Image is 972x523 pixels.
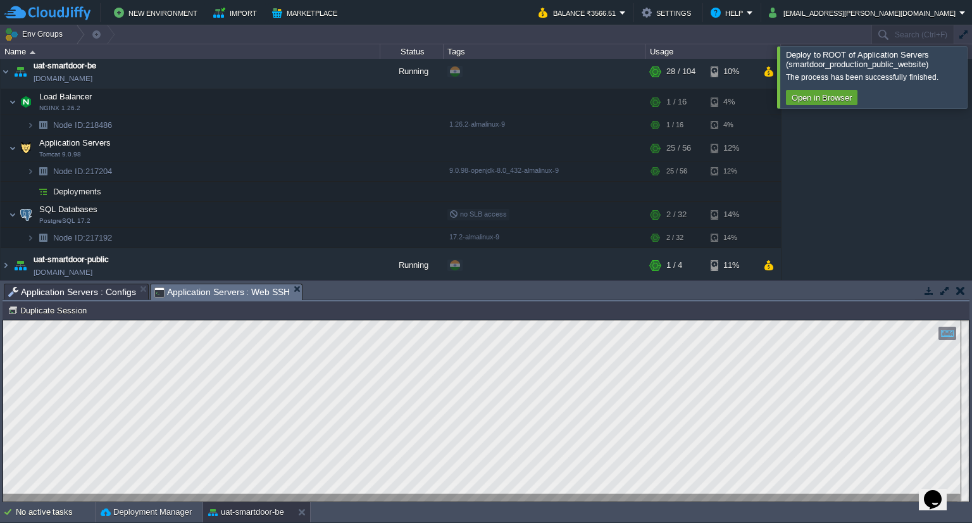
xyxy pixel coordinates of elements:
[34,253,109,266] a: uat-smartdoor-public
[642,5,695,20] button: Settings
[9,202,16,227] img: AMDAwAAAACH5BAEAAAAALAAAAAABAAEAAAICRAEAOw==
[4,25,67,43] button: Env Groups
[8,284,136,299] span: Application Servers : Configs
[52,120,114,130] span: 218486
[39,151,81,158] span: Tomcat 9.0.98
[52,232,114,243] a: Node ID:217192
[449,167,559,174] span: 9.0.98-openjdk-8.0_432-almalinux-9
[27,182,34,201] img: AMDAwAAAACH5BAEAAAAALAAAAAABAAEAAAICRAEAOw==
[154,284,290,300] span: Application Servers : Web SSH
[666,248,682,282] div: 1 / 4
[52,166,114,177] a: Node ID:217204
[666,135,691,161] div: 25 / 56
[27,115,34,135] img: AMDAwAAAACH5BAEAAAAALAAAAAABAAEAAAICRAEAOw==
[666,161,687,181] div: 25 / 56
[34,266,92,279] a: [DOMAIN_NAME]
[769,5,959,20] button: [EMAIL_ADDRESS][PERSON_NAME][DOMAIN_NAME]
[38,92,94,101] a: Load BalancerNGINX 1.26.2
[786,50,929,69] span: Deploy to ROOT of Application Servers (smartdoor_production_public_website)
[711,5,747,20] button: Help
[711,89,752,115] div: 4%
[711,161,752,181] div: 12%
[1,54,11,89] img: AMDAwAAAACH5BAEAAAAALAAAAAABAAEAAAICRAEAOw==
[52,166,114,177] span: 217204
[666,54,695,89] div: 28 / 104
[53,120,85,130] span: Node ID:
[711,248,752,282] div: 11%
[17,202,35,227] img: AMDAwAAAACH5BAEAAAAALAAAAAABAAEAAAICRAEAOw==
[52,120,114,130] a: Node ID:218486
[1,44,380,59] div: Name
[52,186,103,197] a: Deployments
[8,305,90,316] button: Duplicate Session
[213,5,261,20] button: Import
[27,161,34,181] img: AMDAwAAAACH5BAEAAAAALAAAAAABAAEAAAICRAEAOw==
[666,115,683,135] div: 1 / 16
[114,5,201,20] button: New Environment
[449,233,499,241] span: 17.2-almalinux-9
[30,51,35,54] img: AMDAwAAAACH5BAEAAAAALAAAAAABAAEAAAICRAEAOw==
[101,506,192,519] button: Deployment Manager
[711,228,752,248] div: 14%
[380,248,444,282] div: Running
[666,202,687,227] div: 2 / 32
[34,161,52,181] img: AMDAwAAAACH5BAEAAAAALAAAAAABAAEAAAICRAEAOw==
[449,120,505,128] span: 1.26.2-almalinux-9
[27,228,34,248] img: AMDAwAAAACH5BAEAAAAALAAAAAABAAEAAAICRAEAOw==
[539,5,620,20] button: Balance ₹3566.51
[919,472,959,510] iframe: chat widget
[38,137,113,148] span: Application Servers
[444,44,645,59] div: Tags
[17,135,35,161] img: AMDAwAAAACH5BAEAAAAALAAAAAABAAEAAAICRAEAOw==
[788,92,856,103] button: Open in Browser
[53,167,85,176] span: Node ID:
[381,44,443,59] div: Status
[1,248,11,282] img: AMDAwAAAACH5BAEAAAAALAAAAAABAAEAAAICRAEAOw==
[39,217,90,225] span: PostgreSQL 17.2
[9,135,16,161] img: AMDAwAAAACH5BAEAAAAALAAAAAABAAEAAAICRAEAOw==
[38,204,99,215] span: SQL Databases
[449,210,507,218] span: no SLB access
[711,115,752,135] div: 4%
[9,89,16,115] img: AMDAwAAAACH5BAEAAAAALAAAAAABAAEAAAICRAEAOw==
[666,228,683,248] div: 2 / 32
[11,248,29,282] img: AMDAwAAAACH5BAEAAAAALAAAAAABAAEAAAICRAEAOw==
[711,135,752,161] div: 12%
[4,5,90,21] img: CloudJiffy
[16,502,95,522] div: No active tasks
[208,506,284,519] button: uat-smartdoor-be
[11,54,29,89] img: AMDAwAAAACH5BAEAAAAALAAAAAABAAEAAAICRAEAOw==
[38,205,99,214] a: SQL DatabasesPostgreSQL 17.2
[39,104,80,112] span: NGINX 1.26.2
[647,44,780,59] div: Usage
[34,72,92,85] a: [DOMAIN_NAME]
[34,228,52,248] img: AMDAwAAAACH5BAEAAAAALAAAAAABAAEAAAICRAEAOw==
[711,54,752,89] div: 10%
[380,54,444,89] div: Running
[52,232,114,243] span: 217192
[272,5,341,20] button: Marketplace
[666,89,687,115] div: 1 / 16
[38,91,94,102] span: Load Balancer
[34,182,52,201] img: AMDAwAAAACH5BAEAAAAALAAAAAABAAEAAAICRAEAOw==
[38,138,113,148] a: Application ServersTomcat 9.0.98
[34,60,96,72] a: uat-smartdoor-be
[786,72,964,82] div: The process has been successfully finished.
[34,115,52,135] img: AMDAwAAAACH5BAEAAAAALAAAAAABAAEAAAICRAEAOw==
[17,89,35,115] img: AMDAwAAAACH5BAEAAAAALAAAAAABAAEAAAICRAEAOw==
[711,202,752,227] div: 14%
[53,233,85,243] span: Node ID:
